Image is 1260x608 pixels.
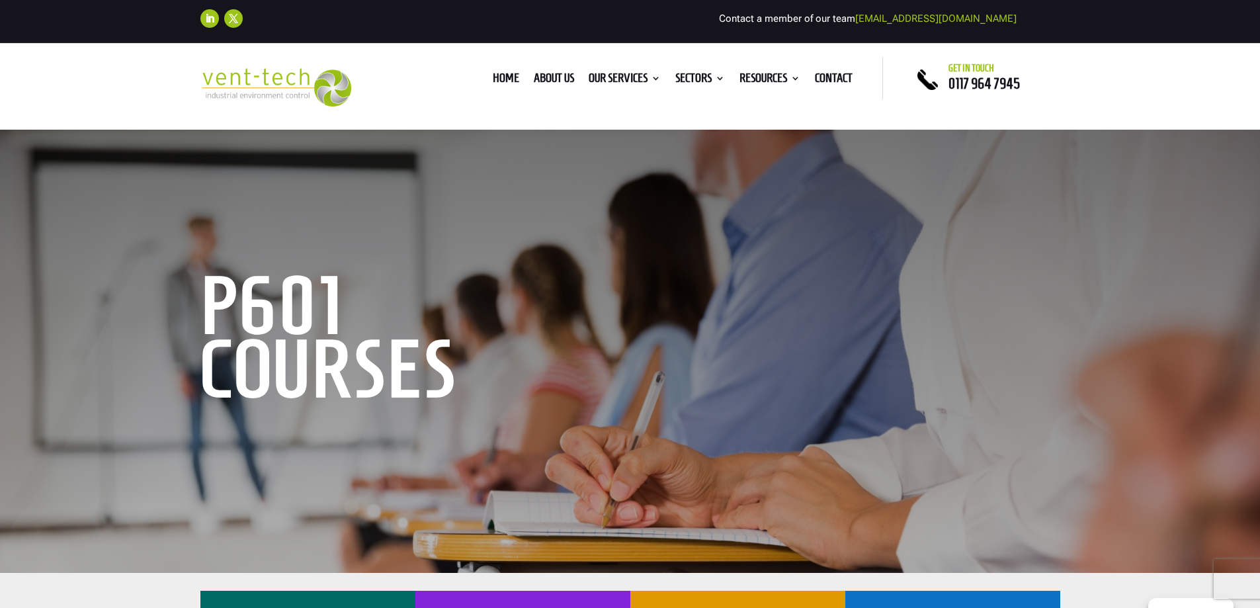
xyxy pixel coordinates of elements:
a: Home [493,73,519,88]
a: 0117 964 7945 [948,75,1020,91]
span: Get in touch [948,63,994,73]
a: Follow on X [224,9,243,28]
a: [EMAIL_ADDRESS][DOMAIN_NAME] [855,13,1017,24]
a: Contact [815,73,853,88]
a: Sectors [675,73,725,88]
a: Follow on LinkedIn [200,9,219,28]
span: Contact a member of our team [719,13,1017,24]
a: About us [534,73,574,88]
img: 2023-09-27T08_35_16.549ZVENT-TECH---Clear-background [200,68,352,107]
a: Our Services [589,73,661,88]
a: Resources [739,73,800,88]
h1: P601 Courses [200,274,604,408]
